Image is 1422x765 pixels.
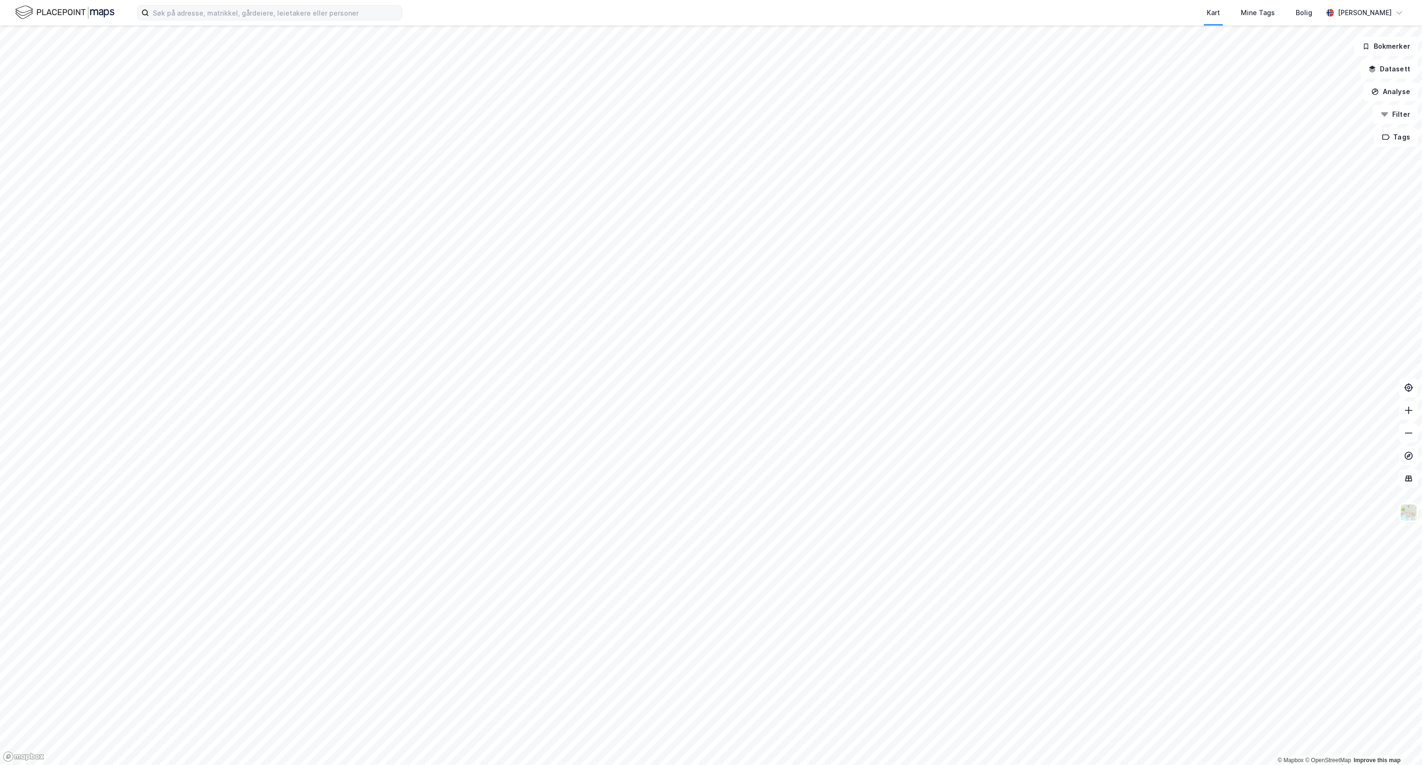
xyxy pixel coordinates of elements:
[1338,7,1392,18] div: [PERSON_NAME]
[1207,7,1220,18] div: Kart
[1296,7,1312,18] div: Bolig
[149,6,402,20] input: Søk på adresse, matrikkel, gårdeiere, leietakere eller personer
[1241,7,1275,18] div: Mine Tags
[1375,720,1422,765] div: Kontrollprogram for chat
[1375,720,1422,765] iframe: Chat Widget
[15,4,114,21] img: logo.f888ab2527a4732fd821a326f86c7f29.svg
